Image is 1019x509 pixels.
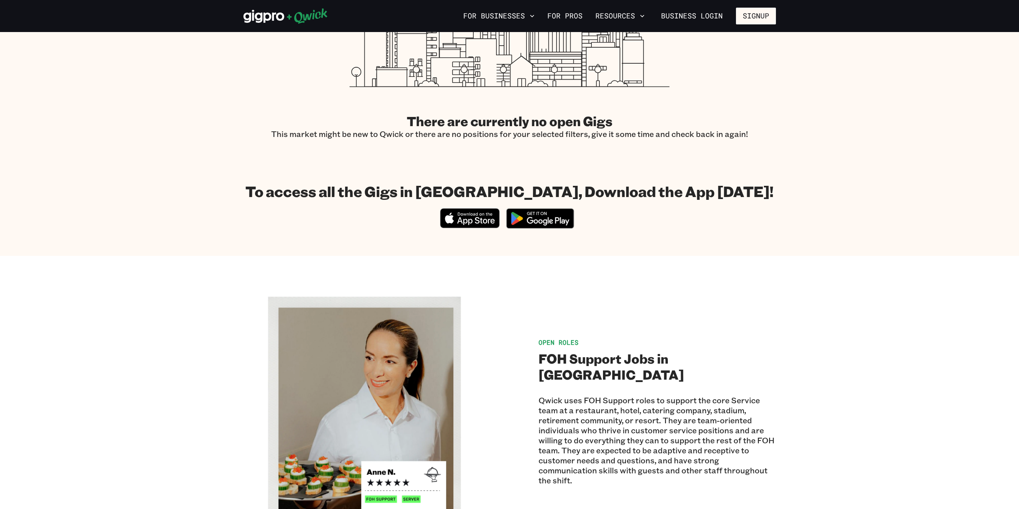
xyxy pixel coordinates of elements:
button: Resources [592,9,648,23]
h2: There are currently no open Gigs [271,113,748,129]
a: Business Login [654,8,730,24]
h1: To access all the Gigs in [GEOGRAPHIC_DATA], Download the App [DATE]! [245,182,774,200]
p: This market might be new to Qwick or there are no positions for your selected filters, give it so... [271,129,748,139]
img: Get it on Google Play [501,203,579,233]
span: Open Roles [539,338,579,346]
button: Signup [736,8,776,24]
a: Download on the App Store [440,221,500,230]
h2: FOH Support Jobs in [GEOGRAPHIC_DATA] [539,350,776,382]
p: Qwick uses FOH Support roles to support the core Service team at a restaurant, hotel, catering co... [539,395,776,485]
a: For Pros [544,9,586,23]
button: For Businesses [460,9,538,23]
